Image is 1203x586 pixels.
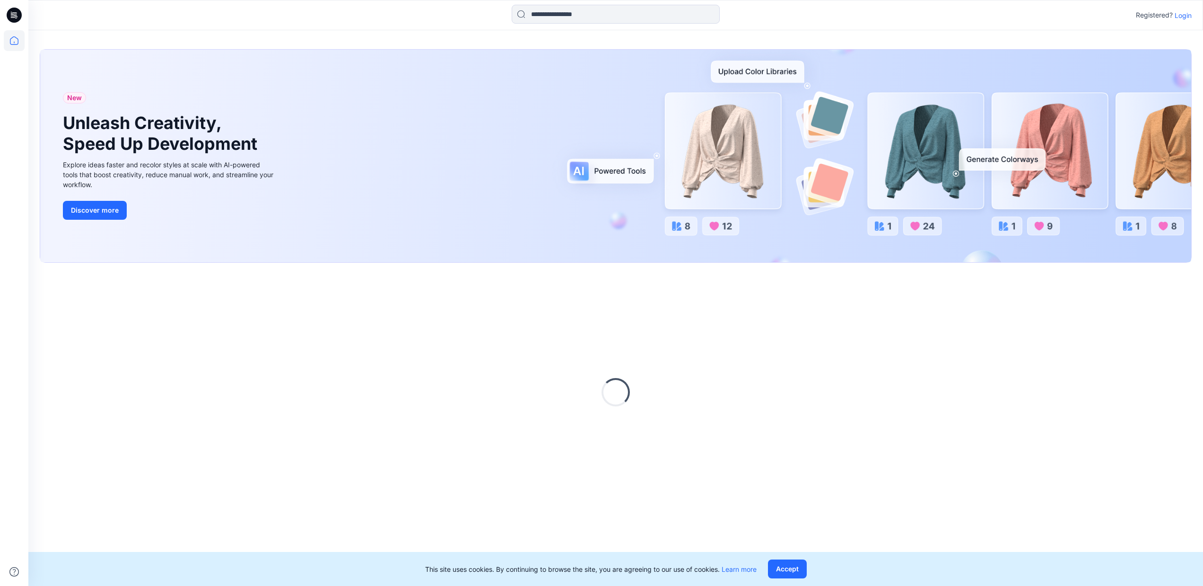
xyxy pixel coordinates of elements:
[67,92,82,103] span: New
[1136,9,1173,21] p: Registered?
[425,564,757,574] p: This site uses cookies. By continuing to browse the site, you are agreeing to our use of cookies.
[63,160,276,190] div: Explore ideas faster and recolor styles at scale with AI-powered tools that boost creativity, red...
[722,565,757,573] a: Learn more
[1175,10,1192,20] p: Login
[768,560,807,578] button: Accept
[63,201,276,220] a: Discover more
[63,113,262,154] h1: Unleash Creativity, Speed Up Development
[63,201,127,220] button: Discover more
